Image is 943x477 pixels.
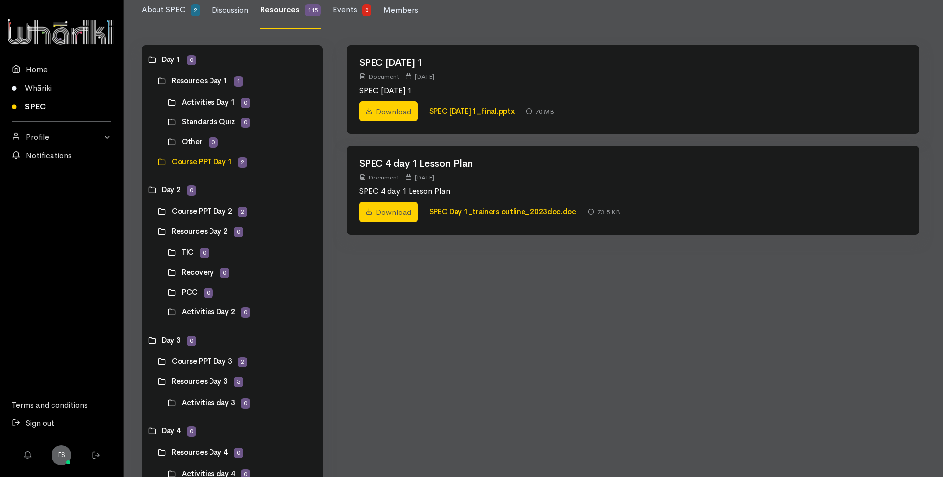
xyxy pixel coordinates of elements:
[383,5,418,15] span: Members
[359,185,907,197] p: SPEC 4 day 1 Lesson Plan
[52,445,71,465] a: FS
[359,158,907,169] h2: SPEC 4 day 1 Lesson Plan
[405,71,434,82] div: [DATE]
[359,172,399,182] div: Document
[42,189,82,201] iframe: LinkedIn Embedded Content
[359,85,907,97] p: SPEC [DATE] 1
[362,4,371,16] span: 0
[429,106,515,116] a: SPEC [DATE] 1_final.pptx
[588,207,620,217] div: 73.5 KB
[429,207,576,216] a: SPEC Day 1_trainers outline_2023doc.doc
[333,4,357,15] span: Events
[359,101,418,122] a: Download
[260,4,300,15] span: Resources
[142,4,186,15] span: About SPEC
[359,58,907,68] h2: SPEC [DATE] 1
[359,71,399,82] div: Document
[212,5,248,15] span: Discussion
[526,106,554,117] div: 70 MB
[191,4,200,16] span: 2
[12,189,111,213] div: Follow us on LinkedIn
[405,172,434,182] div: [DATE]
[359,202,418,223] a: Download
[305,4,321,16] span: 115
